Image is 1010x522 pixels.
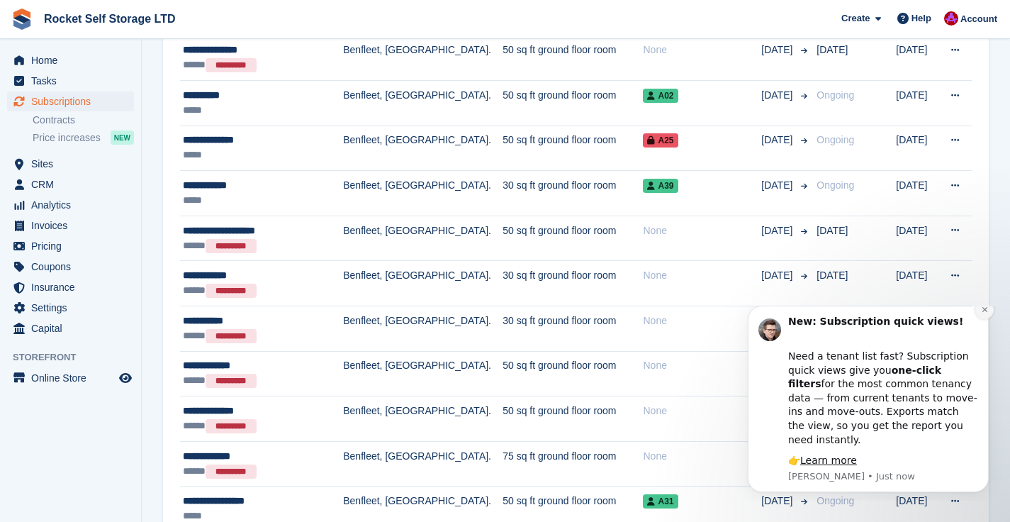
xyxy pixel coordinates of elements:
[643,313,761,328] div: None
[896,126,940,171] td: [DATE]
[503,216,643,261] td: 50 sq ft ground floor room
[11,9,33,30] img: stora-icon-8386f47178a22dfd0bd8f6a31ec36ba5ce8667c1dd55bd0f319d3a0aa187defe.svg
[503,80,643,126] td: 50 sq ft ground floor room
[33,113,134,127] a: Contracts
[7,277,134,297] a: menu
[7,91,134,111] a: menu
[7,154,134,174] a: menu
[817,134,854,145] span: Ongoing
[503,306,643,351] td: 30 sq ft ground floor room
[343,306,503,351] td: Benfleet, [GEOGRAPHIC_DATA].
[343,351,503,396] td: Benfleet, [GEOGRAPHIC_DATA].
[643,268,761,283] div: None
[503,35,643,81] td: 50 sq ft ground floor room
[31,368,116,388] span: Online Store
[31,195,116,215] span: Analytics
[31,71,116,91] span: Tasks
[643,494,678,509] span: A31
[643,449,761,464] div: None
[31,91,116,111] span: Subscriptions
[33,130,134,145] a: Price increases NEW
[817,179,854,191] span: Ongoing
[761,88,795,103] span: [DATE]
[343,171,503,216] td: Benfleet, [GEOGRAPHIC_DATA].
[896,80,940,126] td: [DATE]
[911,11,931,26] span: Help
[761,133,795,148] span: [DATE]
[343,80,503,126] td: Benfleet, [GEOGRAPHIC_DATA].
[896,171,940,216] td: [DATE]
[74,148,130,160] a: Learn more
[817,89,854,101] span: Ongoing
[31,174,116,194] span: CRM
[31,318,116,338] span: Capital
[31,154,116,174] span: Sites
[343,126,503,171] td: Benfleet, [GEOGRAPHIC_DATA].
[7,195,134,215] a: menu
[7,174,134,194] a: menu
[111,130,134,145] div: NEW
[7,298,134,318] a: menu
[896,261,940,306] td: [DATE]
[7,236,134,256] a: menu
[31,277,116,297] span: Insurance
[62,29,252,140] div: Need a tenant list fast? Subscription quick views give you for the most common tenancy data — fro...
[761,268,795,283] span: [DATE]
[343,216,503,261] td: Benfleet, [GEOGRAPHIC_DATA].
[62,9,252,162] div: Message content
[13,350,141,365] span: Storefront
[31,298,116,318] span: Settings
[7,216,134,235] a: menu
[503,351,643,396] td: 50 sq ft ground floor room
[31,216,116,235] span: Invoices
[643,133,678,148] span: A25
[503,396,643,442] td: 50 sq ft ground floor room
[761,178,795,193] span: [DATE]
[31,50,116,70] span: Home
[896,35,940,81] td: [DATE]
[643,89,678,103] span: A02
[62,9,237,21] b: New: Subscription quick views!
[343,261,503,306] td: Benfleet, [GEOGRAPHIC_DATA].
[643,179,678,193] span: A39
[7,368,134,388] a: menu
[817,270,848,281] span: [DATE]
[343,35,503,81] td: Benfleet, [GEOGRAPHIC_DATA].
[503,441,643,487] td: 75 sq ft ground floor room
[817,495,854,506] span: Ongoing
[38,7,181,30] a: Rocket Self Storage LTD
[7,318,134,338] a: menu
[33,131,101,145] span: Price increases
[960,12,997,26] span: Account
[32,12,55,35] img: Profile image for Steven
[817,225,848,236] span: [DATE]
[944,11,958,26] img: Lee Tresadern
[62,148,252,162] div: 👉
[817,44,848,55] span: [DATE]
[7,50,134,70] a: menu
[643,223,761,238] div: None
[503,126,643,171] td: 50 sq ft ground floor room
[343,396,503,442] td: Benfleet, [GEOGRAPHIC_DATA].
[7,71,134,91] a: menu
[841,11,870,26] span: Create
[726,306,1010,501] iframe: Intercom notifications message
[503,171,643,216] td: 30 sq ft ground floor room
[31,236,116,256] span: Pricing
[117,370,134,387] a: Preview store
[761,494,795,509] span: [DATE]
[503,261,643,306] td: 30 sq ft ground floor room
[761,43,795,57] span: [DATE]
[62,164,252,177] p: Message from Steven, sent Just now
[7,257,134,277] a: menu
[896,216,940,261] td: [DATE]
[343,441,503,487] td: Benfleet, [GEOGRAPHIC_DATA].
[31,257,116,277] span: Coupons
[643,404,761,418] div: None
[761,223,795,238] span: [DATE]
[643,43,761,57] div: None
[643,358,761,373] div: None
